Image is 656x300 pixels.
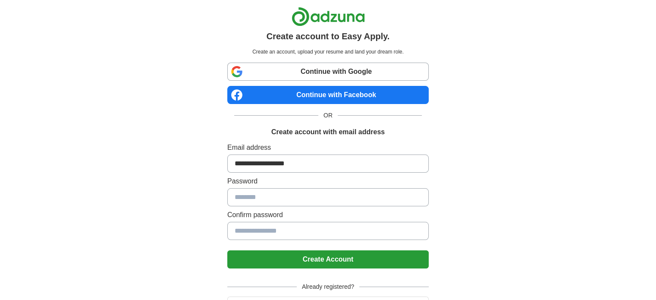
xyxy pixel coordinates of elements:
img: Adzuna logo [292,7,365,26]
label: Email address [227,142,429,153]
label: Password [227,176,429,186]
h1: Create account to Easy Apply. [267,30,390,43]
p: Create an account, upload your resume and land your dream role. [229,48,427,56]
span: Already registered? [297,282,359,291]
h1: Create account with email address [271,127,385,137]
a: Continue with Google [227,63,429,81]
label: Confirm password [227,210,429,220]
a: Continue with Facebook [227,86,429,104]
span: OR [318,111,338,120]
button: Create Account [227,250,429,268]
